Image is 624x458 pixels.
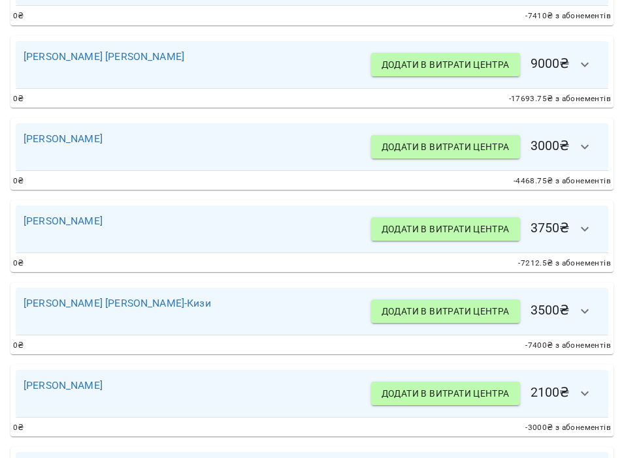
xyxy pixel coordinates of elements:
[382,57,510,72] span: Додати в витрати центра
[382,221,510,237] span: Додати в витрати центра
[518,257,611,270] span: -7212.5 ₴ з абонементів
[371,299,520,323] button: Додати в витрати центра
[24,50,184,63] a: [PERSON_NAME] [PERSON_NAME]
[371,378,600,409] h6: 2100 ₴
[371,53,520,76] button: Додати в витрати центра
[13,339,24,352] span: 0 ₴
[514,175,611,188] span: -4468.75 ₴ з абонементів
[13,175,24,188] span: 0 ₴
[371,217,520,241] button: Додати в витрати центра
[24,297,211,309] a: [PERSON_NAME] [PERSON_NAME]-Кизи
[13,421,24,435] span: 0 ₴
[13,93,24,106] span: 0 ₴
[371,213,600,245] h6: 3750 ₴
[525,339,611,352] span: -7400 ₴ з абонементів
[24,132,103,145] a: [PERSON_NAME]
[371,382,520,405] button: Додати в витрати центра
[382,303,510,319] span: Додати в витрати центра
[371,49,600,80] h6: 9000 ₴
[24,379,103,391] a: [PERSON_NAME]
[382,139,510,155] span: Додати в витрати центра
[525,10,611,23] span: -7410 ₴ з абонементів
[509,93,611,106] span: -17693.75 ₴ з абонементів
[371,131,600,162] h6: 3000 ₴
[13,257,24,270] span: 0 ₴
[382,386,510,401] span: Додати в витрати центра
[13,10,24,23] span: 0 ₴
[525,421,611,435] span: -3000 ₴ з абонементів
[371,296,600,327] h6: 3500 ₴
[24,215,103,227] a: [PERSON_NAME]
[371,135,520,159] button: Додати в витрати центра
